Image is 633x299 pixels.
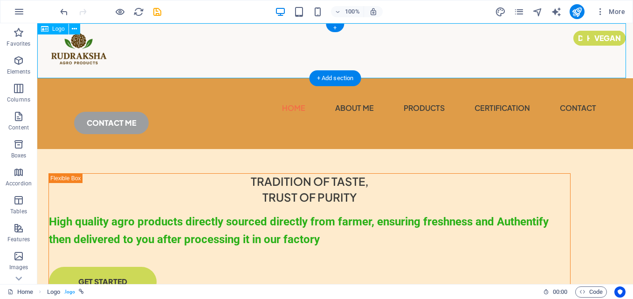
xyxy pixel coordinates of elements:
button: More [592,4,629,19]
i: Design (Ctrl+Alt+Y) [495,7,506,17]
span: 00 00 [553,286,567,298]
button: reload [133,6,144,17]
span: Logo [52,26,65,32]
button: publish [570,4,585,19]
p: Accordion [6,180,32,187]
p: Features [7,236,30,243]
div: + Add section [310,70,361,86]
button: Usercentrics [614,286,626,298]
button: design [495,6,506,17]
h6: Session time [543,286,568,298]
div: + [326,24,344,32]
span: More [596,7,625,16]
i: On resize automatically adjust zoom level to fit chosen device. [369,7,378,16]
button: undo [58,6,69,17]
span: Code [579,286,603,298]
p: Elements [7,68,31,75]
i: Reload page [133,7,144,17]
p: Tables [10,208,27,215]
i: Publish [571,7,582,17]
h6: 100% [345,6,360,17]
button: navigator [532,6,544,17]
button: save [151,6,163,17]
p: Columns [7,96,30,103]
p: Images [9,264,28,271]
i: Pages (Ctrl+Alt+S) [514,7,524,17]
p: Favorites [7,40,30,48]
p: Boxes [11,152,27,159]
nav: breadcrumb [47,286,84,298]
i: Navigator [532,7,543,17]
i: Undo: Move elements (Ctrl+Z) [59,7,69,17]
span: Click to select. Double-click to edit [47,286,60,298]
button: 100% [331,6,364,17]
span: . logo [64,286,75,298]
button: Code [575,286,607,298]
p: Content [8,124,29,131]
button: text_generator [551,6,562,17]
i: Save (Ctrl+S) [152,7,163,17]
button: Click here to leave preview mode and continue editing [114,6,125,17]
span: : [559,288,561,295]
i: AI Writer [551,7,562,17]
a: Click to cancel selection. Double-click to open Pages [7,286,33,298]
i: This element is linked [79,289,84,294]
button: pages [514,6,525,17]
